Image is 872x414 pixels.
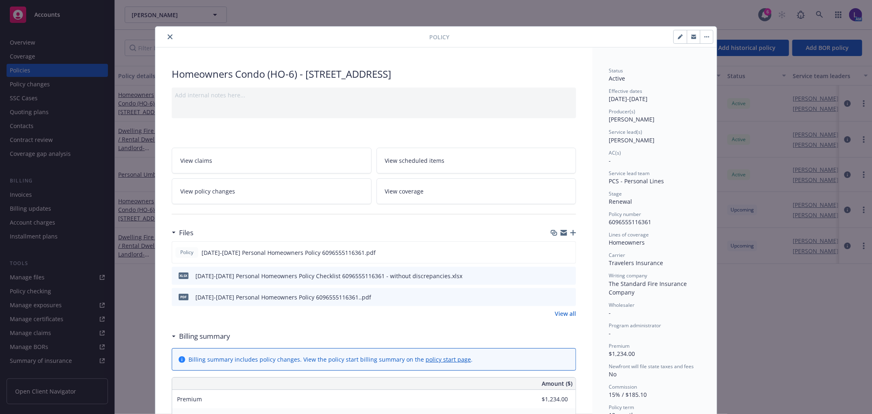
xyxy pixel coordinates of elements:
span: [PERSON_NAME] [609,136,655,144]
span: No [609,370,616,378]
a: View all [555,309,576,318]
button: preview file [565,293,573,301]
span: Renewal [609,198,632,205]
a: View claims [172,148,372,173]
span: Commission [609,383,637,390]
span: Program administrator [609,322,661,329]
a: View scheduled items [377,148,576,173]
button: close [165,32,175,42]
span: View coverage [385,187,424,196]
button: preview file [565,248,572,257]
span: Policy term [609,404,634,411]
span: - [609,329,611,337]
span: Premium [177,395,202,403]
span: 15% / $185.10 [609,391,647,398]
div: Add internal notes here... [175,91,573,99]
span: View scheduled items [385,156,445,165]
span: 6096555116361 [609,218,651,226]
span: [DATE]-[DATE] Personal Homeowners Policy 6096555116361.pdf [202,248,376,257]
button: download file [552,272,559,280]
button: download file [552,293,559,301]
span: Status [609,67,623,74]
span: pdf [179,294,188,300]
button: preview file [565,272,573,280]
h3: Billing summary [179,331,230,342]
span: Service lead(s) [609,128,642,135]
span: View claims [180,156,212,165]
span: Policy number [609,211,641,218]
span: PCS - Personal Lines [609,177,664,185]
span: Producer(s) [609,108,635,115]
span: Amount ($) [542,379,572,388]
span: Writing company [609,272,647,279]
h3: Files [179,227,193,238]
div: Billing summary [172,331,230,342]
div: [DATE]-[DATE] Personal Homeowners Policy 6096555116361..pdf [195,293,371,301]
div: [DATE] - [DATE] [609,88,700,103]
div: Homeowners [609,238,700,247]
span: Premium [609,342,630,349]
span: $1,234.00 [609,350,635,358]
button: download file [552,248,558,257]
a: View coverage [377,178,576,204]
div: [DATE]-[DATE] Personal Homeowners Policy Checklist 6096555116361 - without discrepancies.xlsx [195,272,462,280]
div: Homeowners Condo (HO-6) - [STREET_ADDRESS] [172,67,576,81]
div: Billing summary includes policy changes. View the policy start billing summary on the . [188,355,473,364]
a: View policy changes [172,178,372,204]
span: Effective dates [609,88,642,94]
span: Policy [179,249,195,256]
span: - [609,309,611,317]
span: Wholesaler [609,301,634,308]
span: Policy [429,33,449,41]
span: Lines of coverage [609,231,649,238]
span: Carrier [609,252,625,259]
input: 0.00 [520,393,573,405]
span: Active [609,74,625,82]
span: xlsx [179,272,188,279]
span: Service lead team [609,170,650,177]
div: Files [172,227,193,238]
a: policy start page [426,355,471,363]
span: The Standard Fire Insurance Company [609,280,688,296]
span: Travelers Insurance [609,259,663,267]
span: Newfront will file state taxes and fees [609,363,694,370]
span: View policy changes [180,187,235,196]
span: [PERSON_NAME] [609,115,655,123]
span: - [609,157,611,164]
span: AC(s) [609,149,621,156]
span: Stage [609,190,622,197]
